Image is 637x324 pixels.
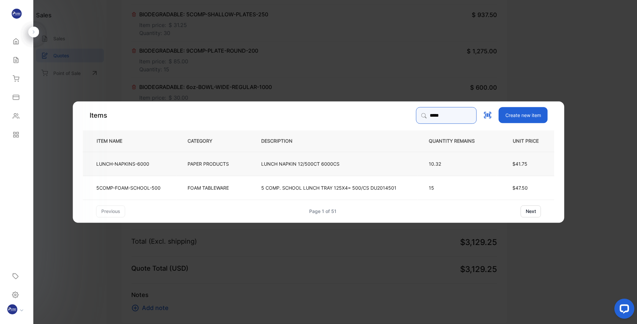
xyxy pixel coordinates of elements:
[90,110,107,120] p: Items
[309,208,336,215] div: Page 1 of 51
[188,160,229,167] p: PAPER PRODUCTS
[94,138,133,145] p: ITEM NAME
[7,304,17,314] img: profile
[261,184,396,191] p: 5 COMP. SCHOOL LUNCH TRAY 125X4= 500/CS DU2014501
[188,184,229,191] p: FOAM TABLEWARE
[609,296,637,324] iframe: LiveChat chat widget
[429,184,485,191] p: 15
[521,205,541,217] button: next
[12,9,22,19] img: logo
[507,138,543,145] p: UNIT PRICE
[499,107,548,123] button: Create new item
[512,185,528,191] span: $47.50
[96,205,125,217] button: previous
[188,138,223,145] p: CATEGORY
[261,160,339,167] p: LUNCH NAPKIN 12/500CT 6000CS
[96,160,149,167] p: LUNCH-NAPKINS-6000
[429,138,485,145] p: QUANTITY REMAINS
[96,184,161,191] p: 5COMP-FOAM-SCHOOL-500
[261,138,303,145] p: DESCRIPTION
[429,160,485,167] p: 10.32
[512,161,527,167] span: $41.75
